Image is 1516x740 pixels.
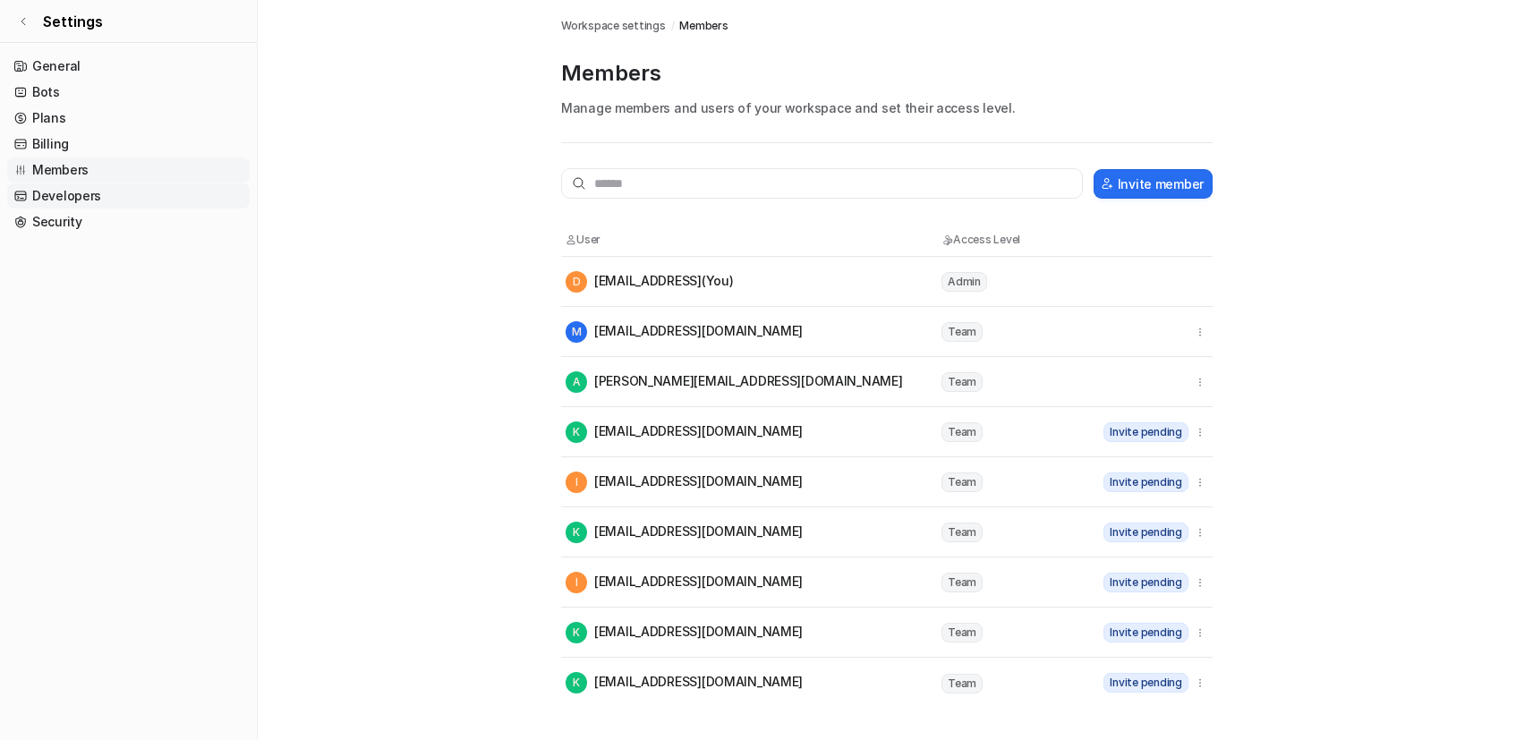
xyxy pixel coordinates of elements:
[7,157,250,183] a: Members
[941,573,983,592] span: Team
[566,522,803,543] div: [EMAIL_ADDRESS][DOMAIN_NAME]
[7,80,250,105] a: Bots
[7,106,250,131] a: Plans
[566,572,587,593] span: I
[941,272,987,292] span: Admin
[1103,673,1188,693] span: Invite pending
[561,98,1213,117] p: Manage members and users of your workspace and set their access level.
[7,54,250,79] a: General
[941,234,953,245] img: Access Level
[941,674,983,693] span: Team
[566,371,587,393] span: A
[43,11,103,32] span: Settings
[566,271,733,293] div: [EMAIL_ADDRESS] (You)
[566,672,587,693] span: K
[1103,623,1188,642] span: Invite pending
[941,523,983,542] span: Team
[941,422,983,442] span: Team
[566,421,803,443] div: [EMAIL_ADDRESS][DOMAIN_NAME]
[7,209,250,234] a: Security
[566,421,587,443] span: K
[566,522,587,543] span: K
[566,472,587,493] span: I
[566,271,587,293] span: D
[566,234,576,245] img: User
[566,321,587,343] span: M
[1103,472,1188,492] span: Invite pending
[1103,523,1188,542] span: Invite pending
[941,322,983,342] span: Team
[565,231,941,249] th: User
[561,59,1213,88] p: Members
[941,623,983,642] span: Team
[566,321,803,343] div: [EMAIL_ADDRESS][DOMAIN_NAME]
[566,371,903,393] div: [PERSON_NAME][EMAIL_ADDRESS][DOMAIN_NAME]
[7,132,250,157] a: Billing
[566,672,803,693] div: [EMAIL_ADDRESS][DOMAIN_NAME]
[566,622,587,643] span: K
[1094,169,1213,199] button: Invite member
[1103,422,1188,442] span: Invite pending
[561,18,666,34] a: Workspace settings
[941,231,1102,249] th: Access Level
[679,18,728,34] a: Members
[566,472,803,493] div: [EMAIL_ADDRESS][DOMAIN_NAME]
[1103,573,1188,592] span: Invite pending
[941,472,983,492] span: Team
[566,622,803,643] div: [EMAIL_ADDRESS][DOMAIN_NAME]
[671,18,675,34] span: /
[566,572,803,593] div: [EMAIL_ADDRESS][DOMAIN_NAME]
[941,372,983,392] span: Team
[7,183,250,208] a: Developers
